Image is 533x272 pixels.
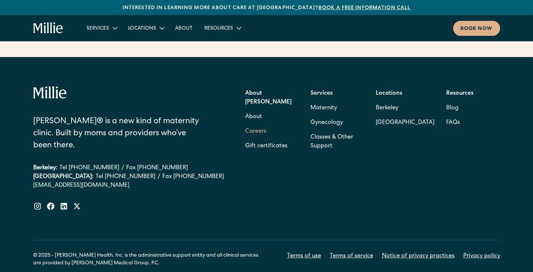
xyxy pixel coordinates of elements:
[33,252,267,267] div: © 2025 - [PERSON_NAME] Health, Inc. is the administrative support entity and all clinical service...
[382,252,455,261] a: Notice of privacy practices
[446,101,459,116] a: Blog
[169,22,198,34] a: About
[126,164,188,173] a: Fax [PHONE_NUMBER]
[446,91,474,97] strong: Resources
[33,181,224,190] a: [EMAIL_ADDRESS][DOMAIN_NAME]
[245,110,262,124] a: About
[198,22,246,34] div: Resources
[86,25,109,33] div: Services
[122,22,169,34] div: Locations
[33,22,63,34] a: home
[376,101,434,116] a: Berkeley
[446,116,460,130] a: FAQs
[121,164,124,173] div: /
[162,173,224,181] a: Fax [PHONE_NUMBER]
[376,116,434,130] a: [GEOGRAPHIC_DATA]
[81,22,122,34] div: Services
[330,252,373,261] a: Terms of service
[33,173,93,181] div: [GEOGRAPHIC_DATA]:
[310,91,333,97] strong: Services
[310,116,343,130] a: Gynecology
[204,25,233,33] div: Resources
[318,5,410,11] a: Book a free information call
[59,164,119,173] a: Tel [PHONE_NUMBER]
[287,252,321,261] a: Terms of use
[463,252,500,261] a: Privacy policy
[96,173,155,181] a: Tel [PHONE_NUMBER]
[376,91,402,97] strong: Locations
[33,116,205,152] div: [PERSON_NAME]® is a new kind of maternity clinic. Built by moms and providers who’ve been there.
[245,91,291,105] strong: About [PERSON_NAME]
[310,101,337,116] a: Maternity
[245,124,266,139] a: Careers
[245,139,287,154] a: Gift certificates
[310,130,364,154] a: Classes & Other Support
[128,25,156,33] div: Locations
[453,21,500,36] a: Book now
[460,25,493,33] div: Book now
[158,173,160,181] div: /
[33,164,57,173] div: Berkeley:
